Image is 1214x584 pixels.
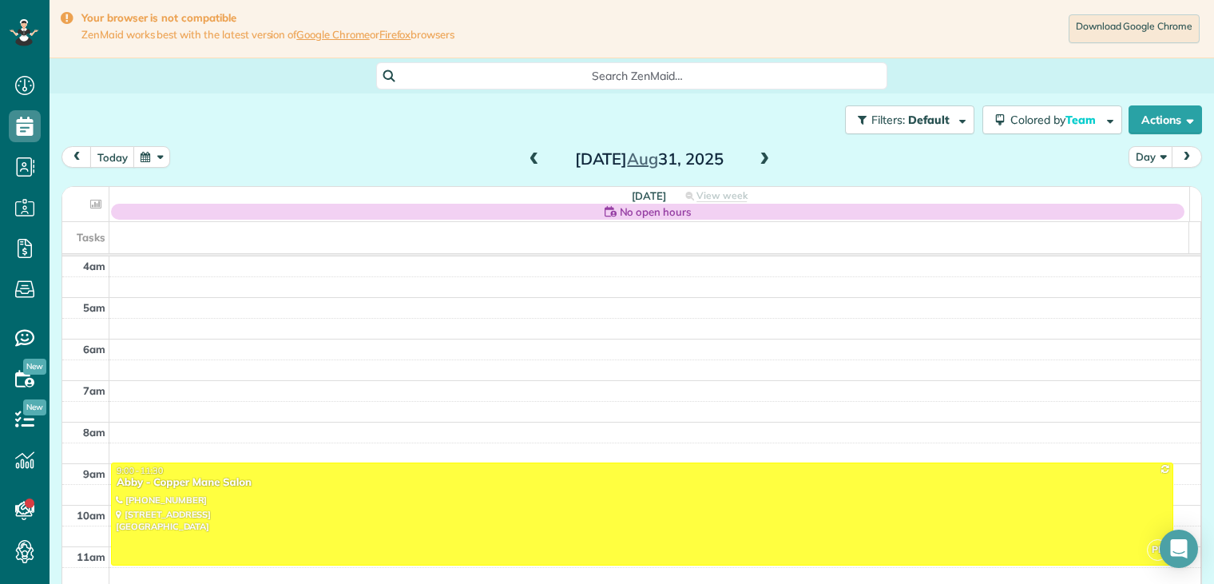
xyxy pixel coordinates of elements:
span: 11am [77,550,105,563]
span: New [23,359,46,375]
span: 4am [83,260,105,272]
a: Firefox [379,28,411,41]
a: Download Google Chrome [1069,14,1200,43]
a: Google Chrome [296,28,370,41]
span: Default [908,113,950,127]
button: Day [1129,146,1173,168]
button: next [1172,146,1202,168]
span: 9:00 - 11:30 [117,465,163,476]
a: Filters: Default [837,105,974,134]
span: View week [696,189,748,202]
span: PL [1147,539,1168,561]
button: Filters: Default [845,105,974,134]
span: 9am [83,467,105,480]
button: today [90,146,135,168]
span: ZenMaid works best with the latest version of or browsers [81,28,454,42]
span: Colored by [1010,113,1101,127]
div: Abby - Copper Mane Salon [116,476,1168,490]
span: New [23,399,46,415]
button: Actions [1129,105,1202,134]
span: 8am [83,426,105,439]
span: 10am [77,509,105,522]
strong: Your browser is not compatible [81,11,454,25]
button: prev [61,146,92,168]
span: Team [1065,113,1098,127]
h2: [DATE] 31, 2025 [549,150,749,168]
span: 7am [83,384,105,397]
div: Open Intercom Messenger [1160,530,1198,568]
span: Filters: [871,113,905,127]
span: 5am [83,301,105,314]
span: Aug [627,149,658,169]
span: No open hours [620,204,692,220]
span: Tasks [77,231,105,244]
span: [DATE] [632,189,666,202]
button: Colored byTeam [982,105,1122,134]
span: 6am [83,343,105,356]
